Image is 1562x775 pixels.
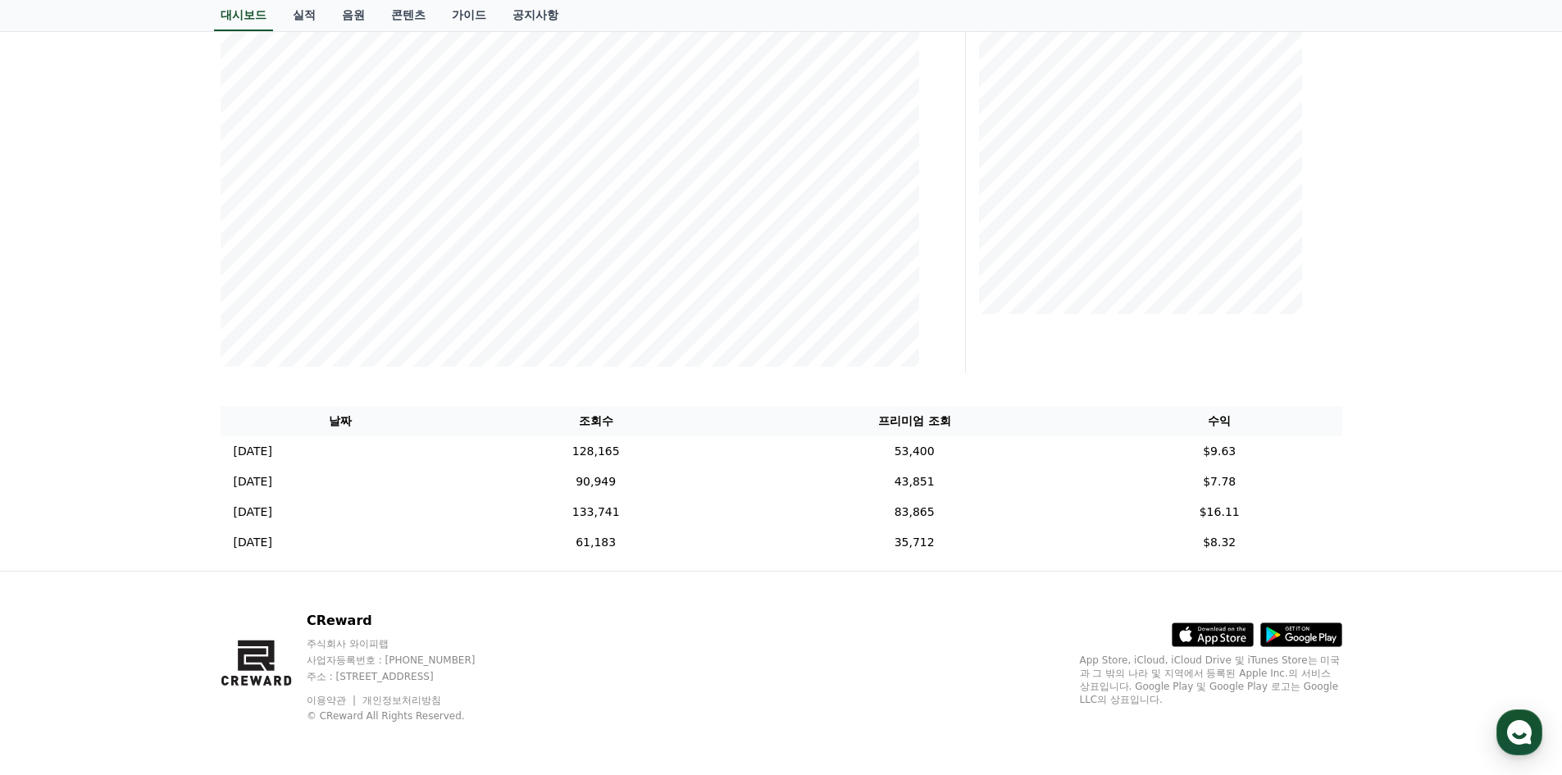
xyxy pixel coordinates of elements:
th: 프리미엄 조회 [731,406,1097,436]
p: 주식회사 와이피랩 [307,637,507,650]
span: 설정 [253,545,273,558]
td: 128,165 [460,436,731,467]
p: [DATE] [234,534,272,551]
p: CReward [307,611,507,631]
td: 53,400 [731,436,1097,467]
p: [DATE] [234,504,272,521]
p: App Store, iCloud, iCloud Drive 및 iTunes Store는 미국과 그 밖의 나라 및 지역에서 등록된 Apple Inc.의 서비스 상표입니다. Goo... [1080,654,1342,706]
td: 61,183 [460,527,731,558]
td: 83,865 [731,497,1097,527]
a: 개인정보처리방침 [362,695,441,706]
a: 홈 [5,520,108,561]
td: $8.32 [1097,527,1342,558]
th: 수익 [1097,406,1342,436]
td: 43,851 [731,467,1097,497]
td: 35,712 [731,527,1097,558]
td: $9.63 [1097,436,1342,467]
td: $16.11 [1097,497,1342,527]
span: 홈 [52,545,61,558]
p: [DATE] [234,473,272,490]
td: $7.78 [1097,467,1342,497]
th: 날짜 [221,406,461,436]
a: 설정 [212,520,315,561]
th: 조회수 [460,406,731,436]
p: © CReward All Rights Reserved. [307,709,507,723]
p: [DATE] [234,443,272,460]
td: 133,741 [460,497,731,527]
span: 대화 [150,545,170,558]
p: 주소 : [STREET_ADDRESS] [307,670,507,683]
td: 90,949 [460,467,731,497]
p: 사업자등록번호 : [PHONE_NUMBER] [307,654,507,667]
a: 대화 [108,520,212,561]
a: 이용약관 [307,695,358,706]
